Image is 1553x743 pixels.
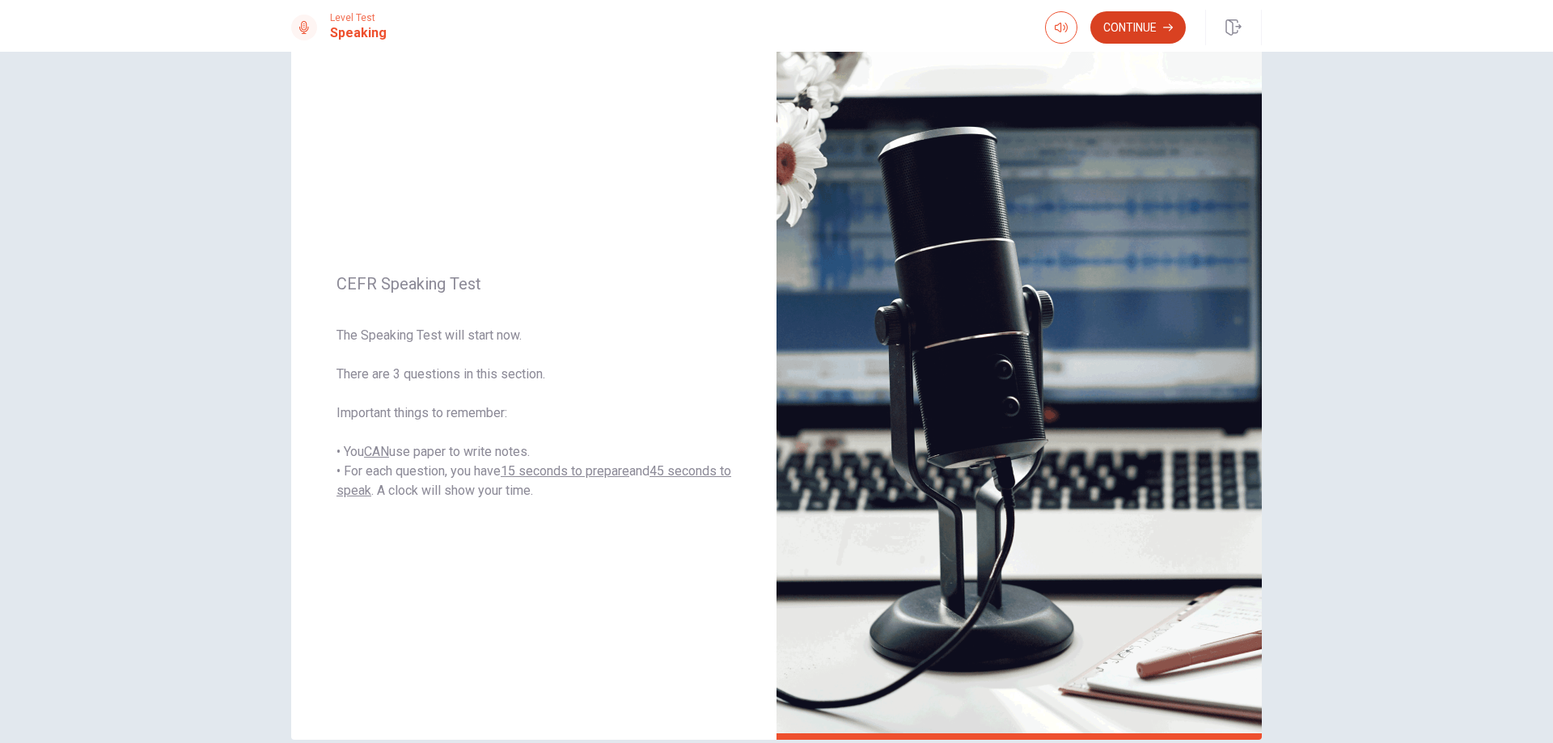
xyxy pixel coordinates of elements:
[330,23,387,43] h1: Speaking
[336,274,731,293] span: CEFR Speaking Test
[364,444,389,459] u: CAN
[501,463,629,479] u: 15 seconds to prepare
[776,35,1262,740] img: speaking intro
[330,12,387,23] span: Level Test
[1090,11,1186,44] button: Continue
[336,326,731,500] span: The Speaking Test will start now. There are 3 questions in this section. Important things to reme...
